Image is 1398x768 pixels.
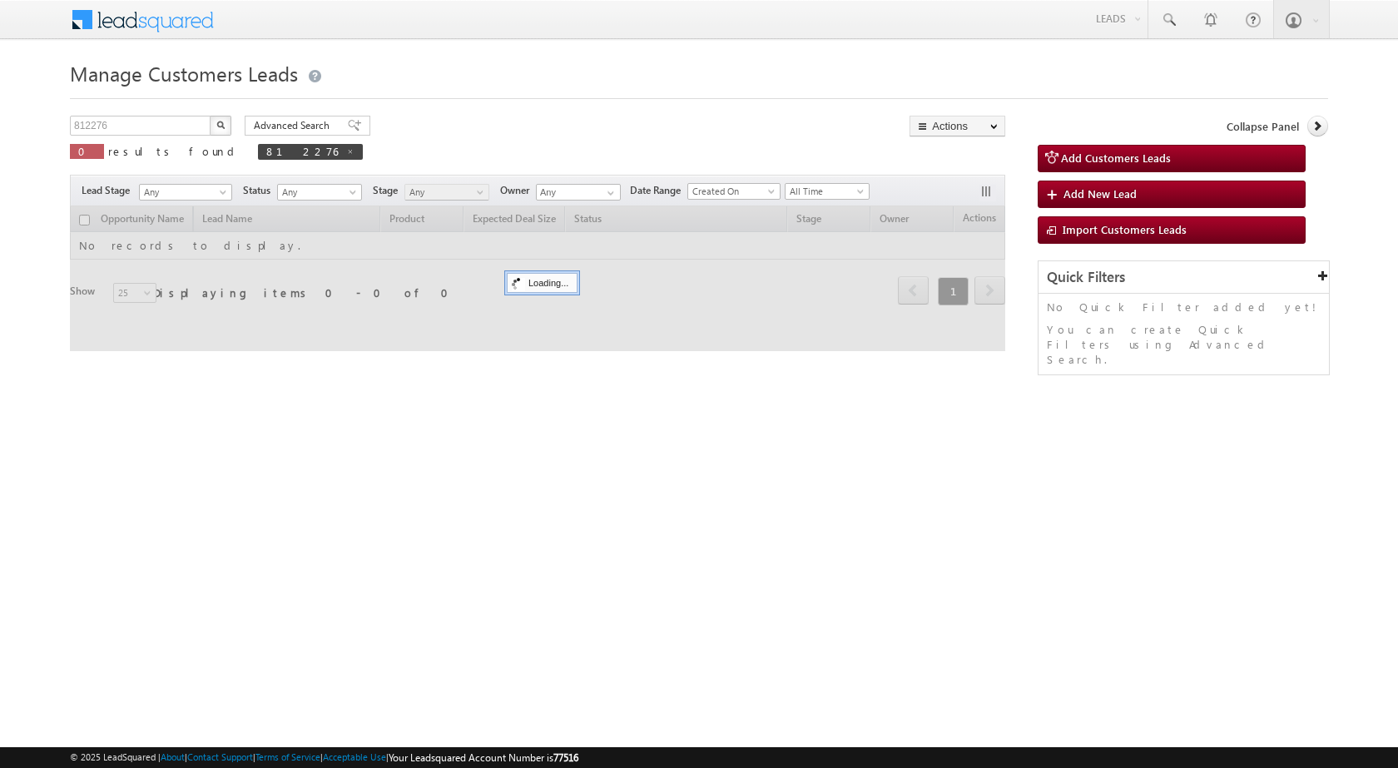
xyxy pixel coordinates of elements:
[243,183,277,198] span: Status
[277,184,362,201] a: Any
[161,751,185,762] a: About
[910,116,1005,136] button: Actions
[553,751,578,764] span: 77516
[630,183,687,198] span: Date Range
[139,184,232,201] a: Any
[1063,222,1187,236] span: Import Customers Leads
[404,184,489,201] a: Any
[598,185,619,201] a: Show All Items
[1227,119,1299,134] span: Collapse Panel
[405,185,484,200] span: Any
[323,751,386,762] a: Acceptable Use
[70,750,578,766] span: © 2025 LeadSquared | | | | |
[70,60,298,87] span: Manage Customers Leads
[108,144,240,158] span: results found
[507,273,578,293] div: Loading...
[187,751,253,762] a: Contact Support
[254,118,335,133] span: Advanced Search
[1063,186,1137,201] span: Add New Lead
[82,183,136,198] span: Lead Stage
[536,184,621,201] input: Type to Search
[786,184,865,199] span: All Time
[687,183,781,200] a: Created On
[785,183,870,200] a: All Time
[688,184,775,199] span: Created On
[78,144,96,158] span: 0
[373,183,404,198] span: Stage
[1047,322,1321,367] p: You can create Quick Filters using Advanced Search.
[278,185,357,200] span: Any
[1047,300,1321,315] p: No Quick Filter added yet!
[216,121,225,129] img: Search
[140,185,226,200] span: Any
[255,751,320,762] a: Terms of Service
[500,183,536,198] span: Owner
[389,751,578,764] span: Your Leadsquared Account Number is
[266,144,338,158] span: 812276
[1061,151,1171,165] span: Add Customers Leads
[1039,261,1329,294] div: Quick Filters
